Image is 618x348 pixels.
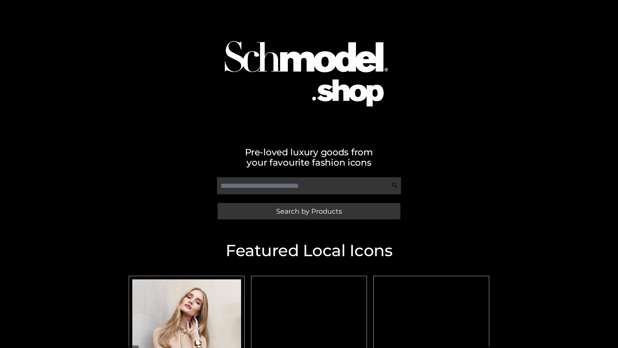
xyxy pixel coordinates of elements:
h2: Pre-loved luxury goods from your favourite fashion icons [126,147,492,168]
img: Search Icon [391,182,398,189]
a: Search by Products [218,203,400,219]
span: Search by Products [276,208,342,215]
h2: Featured Local Icons​ [126,243,492,259]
